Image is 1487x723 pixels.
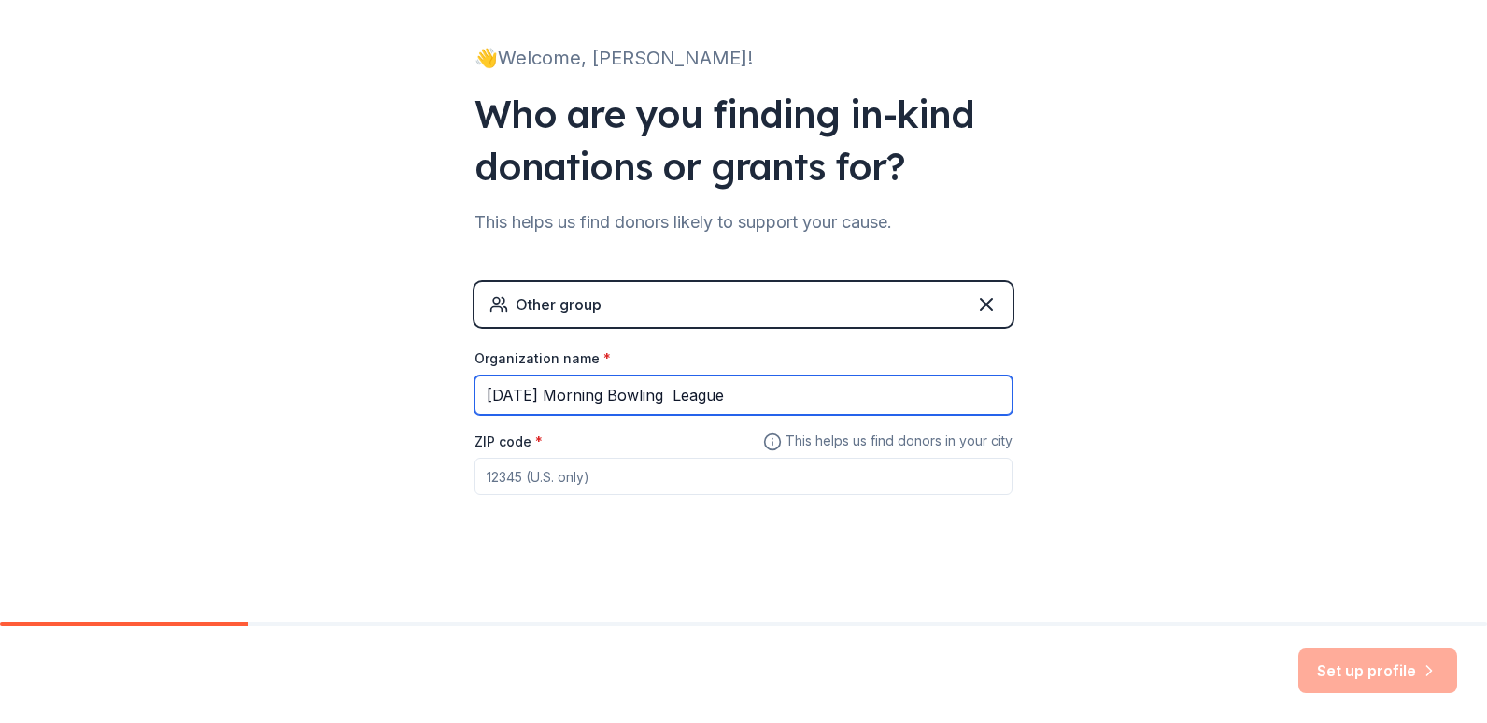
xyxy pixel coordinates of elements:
div: Other group [516,293,602,316]
label: Organization name [474,349,611,368]
span: This helps us find donors in your city [763,430,1013,453]
div: This helps us find donors likely to support your cause. [474,207,1013,237]
input: 12345 (U.S. only) [474,458,1013,495]
input: American Red Cross [474,376,1013,415]
div: Who are you finding in-kind donations or grants for? [474,88,1013,192]
div: 👋 Welcome, [PERSON_NAME]! [474,43,1013,73]
label: ZIP code [474,432,543,451]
